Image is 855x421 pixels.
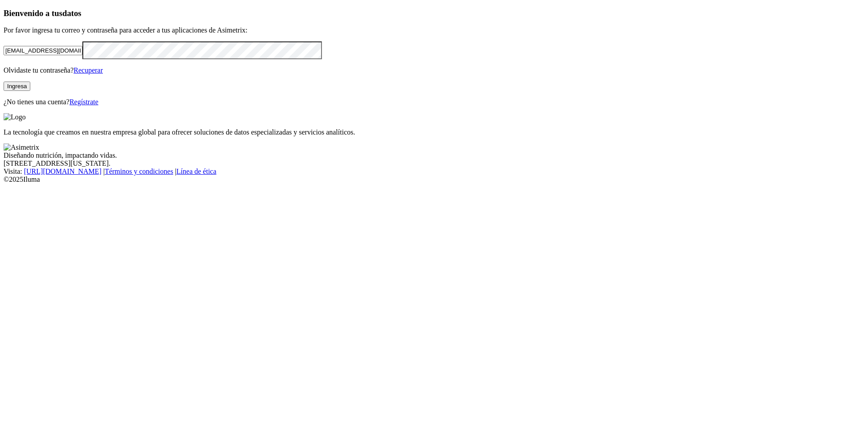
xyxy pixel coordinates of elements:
[4,66,851,74] p: Olvidaste tu contraseña?
[4,168,851,176] div: Visita : | |
[4,128,851,136] p: La tecnología que creamos en nuestra empresa global para ofrecer soluciones de datos especializad...
[105,168,173,175] a: Términos y condiciones
[73,66,103,74] a: Recuperar
[4,143,39,151] img: Asimetrix
[4,8,851,18] h3: Bienvenido a tus
[4,98,851,106] p: ¿No tienes una cuenta?
[4,46,82,55] input: Tu correo
[4,151,851,159] div: Diseñando nutrición, impactando vidas.
[4,26,851,34] p: Por favor ingresa tu correo y contraseña para acceder a tus aplicaciones de Asimetrix:
[4,82,30,91] button: Ingresa
[62,8,81,18] span: datos
[4,113,26,121] img: Logo
[4,176,851,184] div: © 2025 Iluma
[69,98,98,106] a: Regístrate
[24,168,102,175] a: [URL][DOMAIN_NAME]
[4,159,851,168] div: [STREET_ADDRESS][US_STATE].
[176,168,216,175] a: Línea de ética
